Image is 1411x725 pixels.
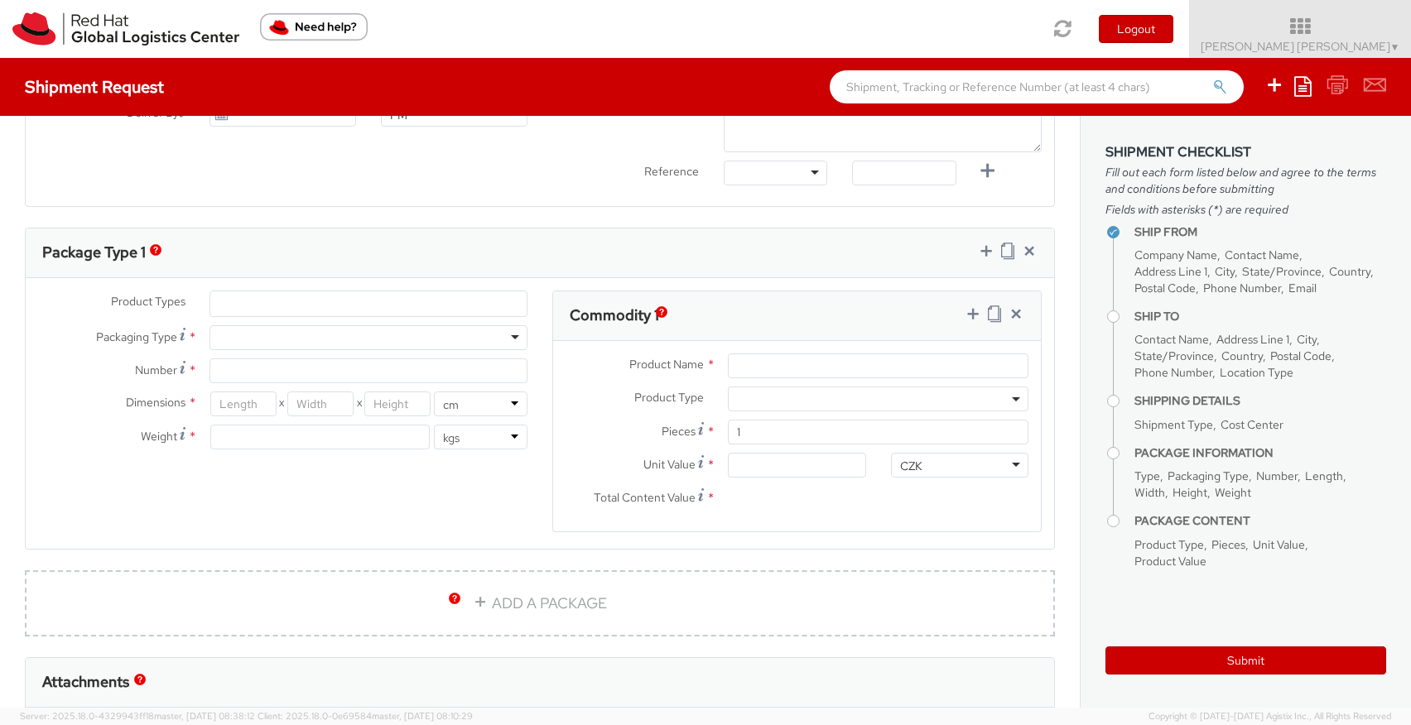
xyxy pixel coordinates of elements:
h4: Shipping Details [1134,395,1386,407]
span: Contact Name [1134,332,1209,347]
h4: Ship From [1134,226,1386,238]
span: Cost Center [1221,417,1283,432]
span: Copyright © [DATE]-[DATE] Agistix Inc., All Rights Reserved [1149,710,1391,723]
span: ▼ [1390,41,1400,54]
span: Contact Name [1225,247,1299,262]
span: X [277,391,287,416]
button: Submit [1105,646,1386,675]
span: X [354,391,364,416]
span: Total Content Value [594,490,696,505]
h3: Package Type 1 [42,244,146,261]
h3: Shipment Checklist [1105,145,1386,160]
button: Need help? [260,13,368,41]
span: master, [DATE] 08:10:29 [372,710,473,722]
span: Pieces [662,424,696,439]
span: Pieces [1211,537,1245,552]
span: City [1297,332,1317,347]
span: Fields with asterisks (*) are required [1105,201,1386,218]
span: Country [1221,348,1263,363]
span: Client: 2025.18.0-0e69584 [258,710,473,722]
span: Number [135,362,177,377]
input: Height [364,391,431,416]
img: rh-logistics-00dfa346123c4ec078e1.svg [12,12,239,46]
span: Server: 2025.18.0-4329943ff18 [20,710,255,722]
h4: Ship To [1134,310,1386,323]
span: Phone Number [1203,281,1281,295]
span: City [1215,264,1235,279]
span: Company Name [1134,247,1217,262]
h4: Package Information [1134,447,1386,459]
span: Weight [141,429,177,444]
span: Phone Number [1134,365,1212,380]
span: Length [1305,468,1343,483]
a: ADD A PACKAGE [25,570,1055,636]
button: Logout [1099,15,1173,43]
span: Unit Value [643,457,696,472]
span: Product Types [111,294,185,309]
span: Fill out each form listed below and agree to the terms and conditions before submitting [1105,164,1386,197]
span: Address Line 1 [1216,332,1289,347]
span: Packaging Type [1168,468,1249,483]
span: Dimensions [126,395,185,410]
h4: Shipment Request [25,78,164,96]
span: State/Province [1242,264,1322,279]
span: Reference [644,164,699,179]
h3: Attachments [42,674,129,690]
span: Postal Code [1134,281,1196,295]
span: Product Value [1134,554,1206,569]
span: Product Type [1134,537,1204,552]
span: Width [1134,485,1165,500]
input: Width [287,391,354,416]
span: Number [1256,468,1298,483]
input: Shipment, Tracking or Reference Number (at least 4 chars) [830,70,1244,103]
input: Length [210,391,277,416]
span: Email [1288,281,1317,295]
h4: Package Content [1134,515,1386,527]
h3: Commodity 1 [570,307,659,324]
span: Location Type [1220,365,1293,380]
span: master, [DATE] 08:38:12 [154,710,255,722]
span: Packaging Type [96,329,177,344]
span: Postal Code [1270,348,1332,363]
span: Country [1329,264,1370,279]
span: Height [1173,485,1207,500]
span: Unit Value [1253,537,1305,552]
span: Address Line 1 [1134,264,1207,279]
div: CZK [900,458,922,474]
span: State/Province [1134,348,1214,363]
span: Shipment Type [1134,417,1213,432]
span: Product Name [629,357,704,372]
span: [PERSON_NAME] [PERSON_NAME] [1201,39,1400,54]
span: Type [1134,468,1160,483]
span: Product Type [634,390,704,405]
span: Weight [1215,485,1251,500]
